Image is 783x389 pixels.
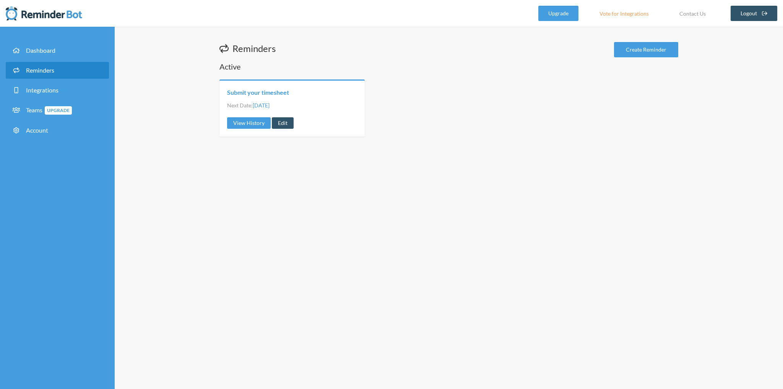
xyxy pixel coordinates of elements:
a: View History [227,117,271,129]
a: Create Reminder [614,42,678,57]
a: Integrations [6,82,109,99]
span: Upgrade [45,106,72,115]
span: Account [26,126,48,134]
span: Teams [26,106,72,113]
a: TeamsUpgrade [6,102,109,119]
img: Reminder Bot [6,6,82,21]
span: Dashboard [26,47,55,54]
a: Dashboard [6,42,109,59]
span: Reminders [26,66,54,74]
a: Edit [272,117,294,129]
li: Next Date: [227,101,270,109]
span: Integrations [26,86,58,94]
a: Logout [731,6,778,21]
a: Vote for Integrations [590,6,658,21]
a: Upgrade [538,6,578,21]
a: Reminders [6,62,109,79]
a: Submit your timesheet [227,88,289,97]
a: Account [6,122,109,139]
h1: Reminders [219,42,276,55]
span: [DATE] [253,102,270,109]
h2: Active [219,61,678,72]
a: Contact Us [670,6,715,21]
